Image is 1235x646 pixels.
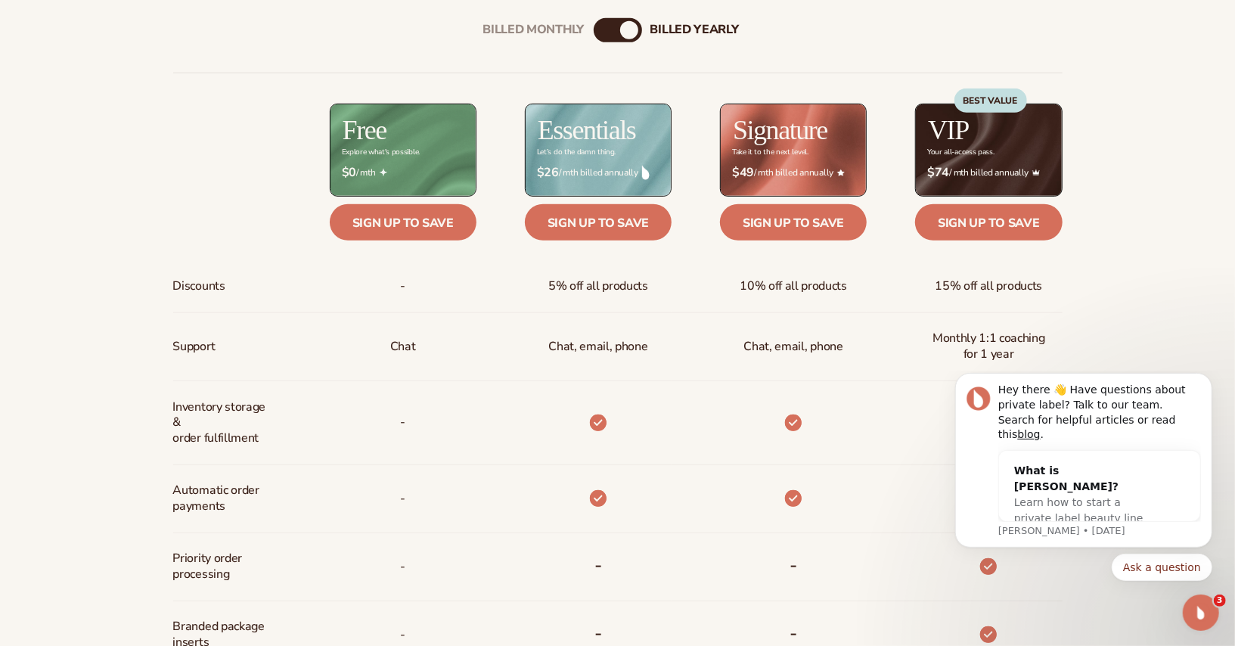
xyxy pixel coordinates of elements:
p: Chat, email, phone [548,333,647,361]
span: 10% off all products [740,272,847,300]
span: Monthly 1:1 coaching for 1 year [927,325,1050,368]
div: Take it to the next level. [732,148,808,157]
span: Chat, email, phone [744,333,843,361]
b: - [790,553,797,577]
b: - [790,621,797,645]
span: Priority order processing [173,545,274,589]
a: Sign up to save [720,204,867,241]
div: billed Yearly [650,23,739,37]
img: Signature_BG_eeb718c8-65ac-49e3-a4e5-327c6aa73146.jpg [721,104,866,196]
img: VIP_BG_199964bd-3653-43bc-8a67-789d2d7717b9.jpg [916,104,1061,196]
img: Essentials_BG_9050f826-5aa9-47d9-a362-757b82c62641.jpg [526,104,671,196]
img: Crown_2d87c031-1b5a-4345-8312-a4356ddcde98.png [1032,169,1040,176]
h2: Essentials [538,116,636,144]
strong: $26 [537,166,559,180]
h2: VIP [928,116,969,144]
span: Discounts [173,272,225,300]
div: Explore what's possible. [342,148,420,157]
h2: Free [343,116,386,144]
img: Star_6.png [837,169,845,176]
a: Sign up to save [330,204,476,241]
b: - [594,621,602,645]
a: Sign up to save [915,204,1062,241]
span: - [400,485,405,513]
iframe: Intercom notifications message [932,371,1235,638]
img: drop.png [642,166,650,179]
div: Let’s do the damn thing. [537,148,616,157]
b: - [594,553,602,577]
span: - [400,272,405,300]
p: - [400,408,405,436]
span: - [400,553,405,581]
span: 5% off all products [548,272,648,300]
div: Your all-access pass. [927,148,994,157]
span: 3 [1214,595,1226,607]
a: Sign up to save [525,204,672,241]
span: 15% off all products [936,272,1043,300]
img: free_bg.png [330,104,476,196]
div: Billed Monthly [483,23,585,37]
div: BEST VALUE [954,89,1027,113]
p: Chat [390,333,416,361]
strong: $74 [927,166,949,180]
img: Free_Icon_bb6e7c7e-73f8-44bd-8ed0-223ea0fc522e.png [380,169,387,176]
iframe: Intercom live chat [1183,595,1219,631]
span: / mth [342,166,464,180]
h2: Signature [733,116,827,144]
span: Automatic order payments [173,477,274,520]
span: / mth billed annually [927,166,1050,180]
span: Support [173,333,216,361]
span: Inventory storage & order fulfillment [173,393,274,452]
strong: $0 [342,166,356,180]
strong: $49 [732,166,754,180]
span: / mth billed annually [537,166,659,180]
span: / mth billed annually [732,166,855,180]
